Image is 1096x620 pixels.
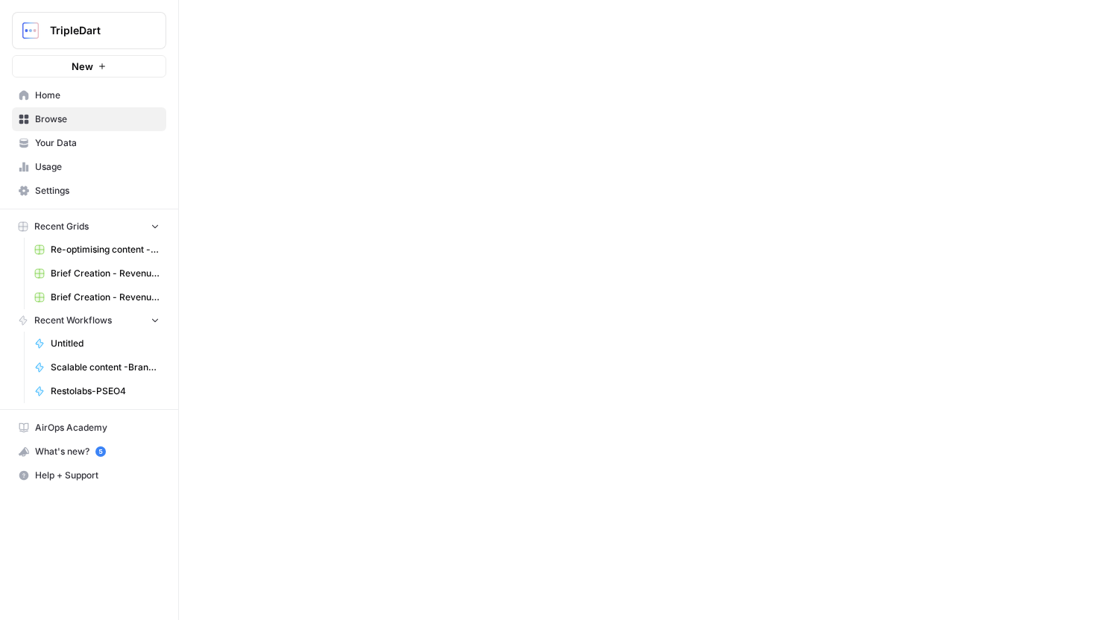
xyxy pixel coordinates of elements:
button: New [12,55,166,77]
span: Usage [35,160,160,174]
text: 5 [98,448,102,455]
a: Settings [12,179,166,203]
span: Restolabs-PSEO4 [51,385,160,398]
button: What's new? 5 [12,440,166,464]
span: New [72,59,93,74]
span: Settings [35,184,160,197]
span: Brief Creation - Revenuegrid Grid [51,267,160,280]
span: Recent Grids [34,220,89,233]
button: Help + Support [12,464,166,487]
span: Your Data [35,136,160,150]
a: Re-optimising content - revenuegrid Grid [28,238,166,262]
span: Help + Support [35,469,160,482]
span: Browse [35,113,160,126]
button: Workspace: TripleDart [12,12,166,49]
a: Your Data [12,131,166,155]
a: Home [12,83,166,107]
a: Untitled [28,332,166,355]
a: Usage [12,155,166,179]
span: AirOps Academy [35,421,160,434]
span: Home [35,89,160,102]
a: Browse [12,107,166,131]
a: 5 [95,446,106,457]
button: Recent Grids [12,215,166,238]
span: TripleDart [50,23,140,38]
a: Brief Creation - Revenuegrid Grid (2) [28,285,166,309]
span: Re-optimising content - revenuegrid Grid [51,243,160,256]
div: What's new? [13,440,166,463]
span: Recent Workflows [34,314,112,327]
span: Untitled [51,337,160,350]
a: AirOps Academy [12,416,166,440]
span: Scalable content -Brandlife [51,361,160,374]
a: Restolabs-PSEO4 [28,379,166,403]
a: Scalable content -Brandlife [28,355,166,379]
button: Recent Workflows [12,309,166,332]
img: TripleDart Logo [17,17,44,44]
span: Brief Creation - Revenuegrid Grid (2) [51,291,160,304]
a: Brief Creation - Revenuegrid Grid [28,262,166,285]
